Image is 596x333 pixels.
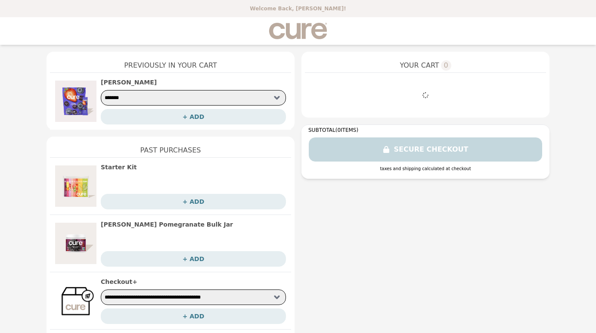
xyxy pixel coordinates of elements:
[101,220,233,229] h2: [PERSON_NAME] Pomegranate Bulk Jar
[55,163,96,209] img: Starter Kit
[101,251,286,267] button: + ADD
[50,137,291,157] h1: Past Purchases
[308,165,543,172] div: taxes and shipping calculated at checkout
[55,277,96,324] img: Checkout+
[101,289,286,305] select: Select a product variant
[101,109,286,124] button: + ADD
[101,277,137,286] h2: Checkout+
[441,60,451,71] span: 0
[269,22,327,40] img: Brand Logo
[101,78,157,87] h2: [PERSON_NAME]
[308,127,335,133] span: SUBTOTAL
[50,52,291,72] h1: Previously In Your Cart
[101,194,286,209] button: + ADD
[101,308,286,324] button: + ADD
[101,163,137,171] h2: Starter Kit
[55,220,96,267] img: Berry Pomegranate Bulk Jar
[5,5,591,12] p: Welcome Back, [PERSON_NAME]!
[55,78,96,124] img: Acai Berry
[101,90,286,106] select: Select a product variant
[400,60,439,71] span: YOUR CART
[335,127,358,133] span: ( 0 ITEMS)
